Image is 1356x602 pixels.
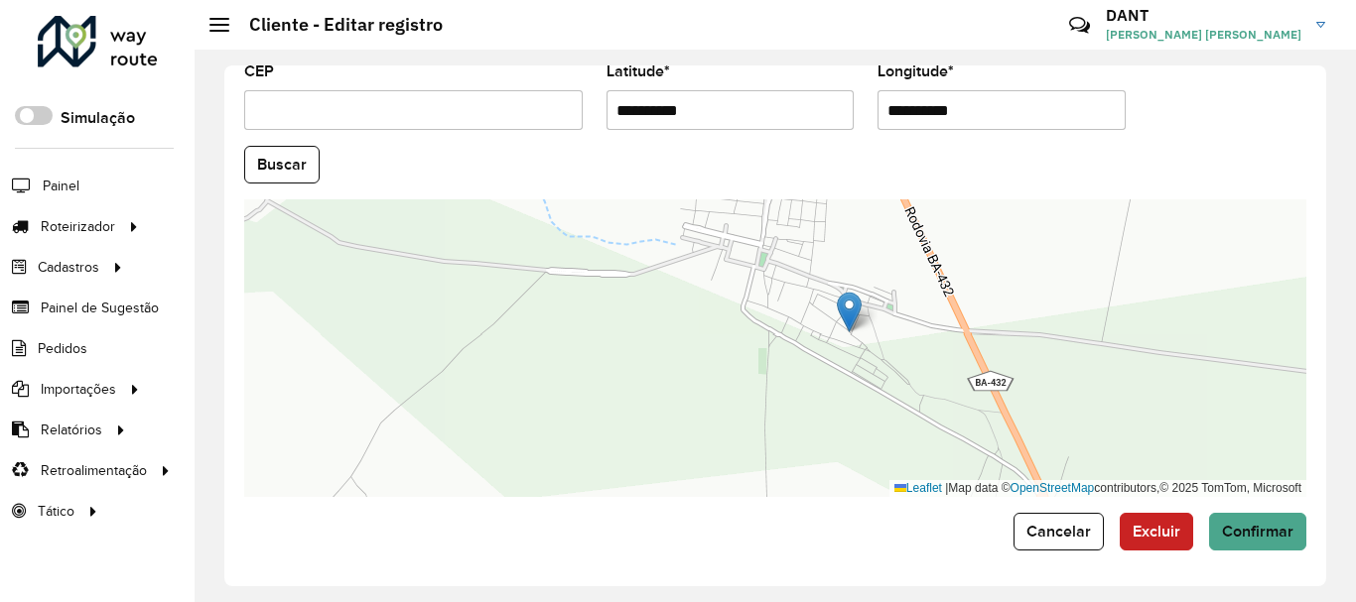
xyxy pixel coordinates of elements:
button: Excluir [1120,513,1193,550]
span: Painel [43,176,79,196]
label: Simulação [61,106,135,130]
img: Marker [837,292,862,332]
h2: Cliente - Editar registro [229,14,443,36]
label: Longitude [878,60,954,83]
a: OpenStreetMap [1011,481,1095,495]
span: Roteirizador [41,216,115,237]
div: Map data © contributors,© 2025 TomTom, Microsoft [889,480,1306,497]
span: | [945,481,948,495]
span: Excluir [1133,523,1180,540]
span: Cadastros [38,257,99,278]
span: [PERSON_NAME] [PERSON_NAME] [1106,26,1301,44]
span: Pedidos [38,338,87,359]
label: CEP [244,60,274,83]
h3: DANT [1106,6,1301,25]
span: Cancelar [1026,523,1091,540]
button: Confirmar [1209,513,1306,550]
button: Cancelar [1014,513,1104,550]
a: Leaflet [894,481,942,495]
span: Painel de Sugestão [41,298,159,318]
a: Contato Rápido [1058,4,1101,47]
span: Tático [38,501,74,522]
span: Importações [41,379,116,400]
button: Buscar [244,146,320,183]
span: Confirmar [1222,523,1293,540]
label: Latitude [607,60,670,83]
span: Retroalimentação [41,460,147,481]
span: Relatórios [41,420,102,440]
